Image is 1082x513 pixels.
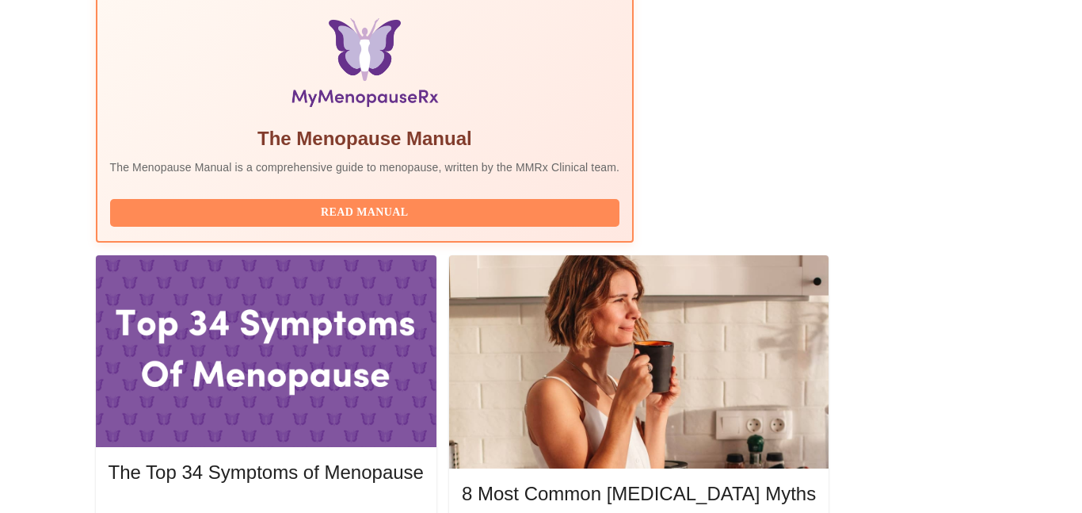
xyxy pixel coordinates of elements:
[191,18,539,113] img: Menopause Manual
[462,481,816,507] h5: 8 Most Common [MEDICAL_DATA] Myths
[110,159,620,175] p: The Menopause Manual is a comprehensive guide to menopause, written by the MMRx Clinical team.
[110,199,620,227] button: Read Manual
[109,460,424,485] h5: The Top 34 Symptoms of Menopause
[110,205,624,218] a: Read Manual
[126,203,604,223] span: Read Manual
[110,126,620,151] h5: The Menopause Manual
